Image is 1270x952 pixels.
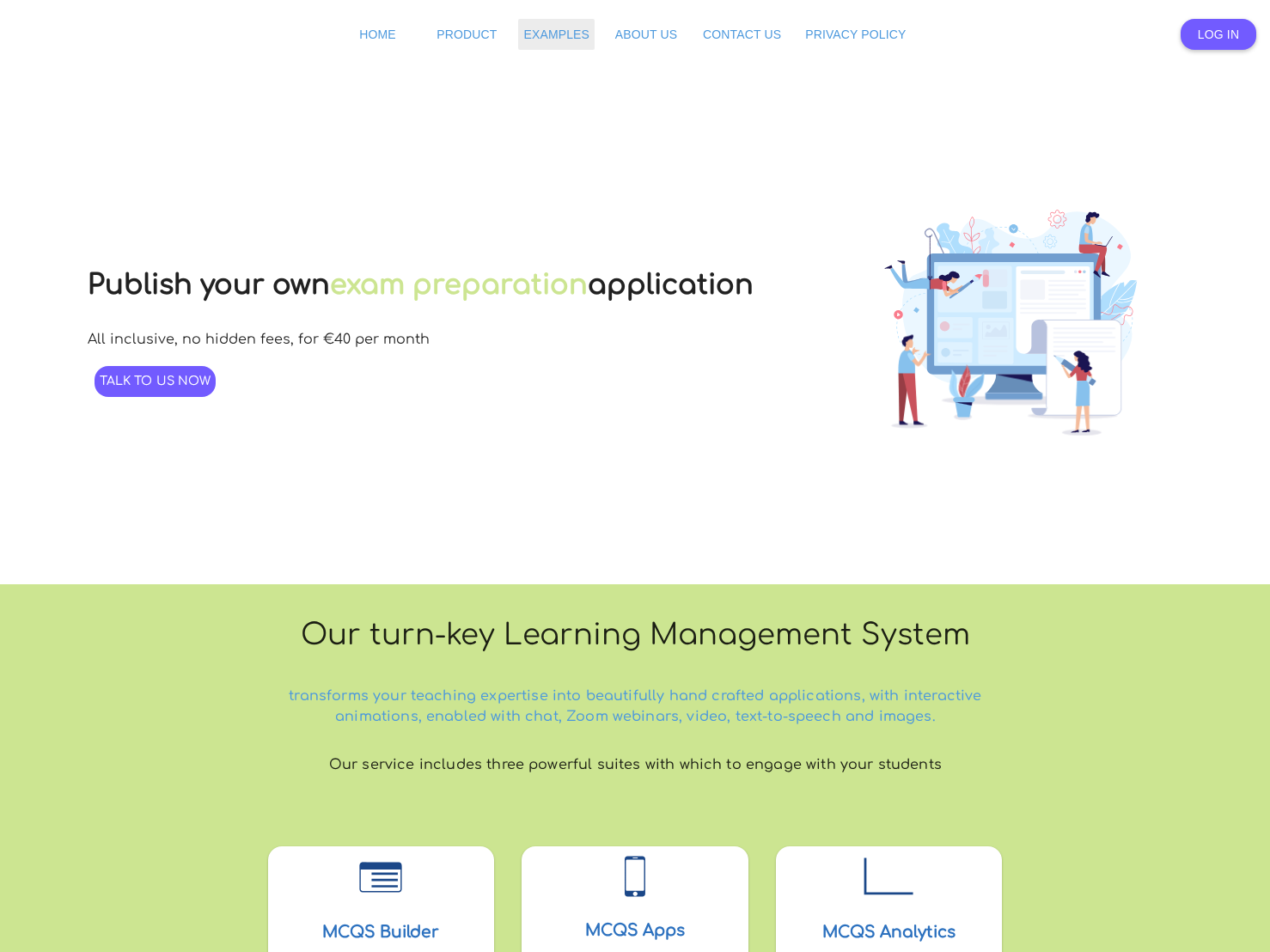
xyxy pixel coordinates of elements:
span: Our turn-key Learning Management System [300,619,969,651]
span: Talk to us now [100,375,211,388]
span: MCQS Builder [322,924,439,941]
span: About Us [615,27,677,41]
a: Privacy Policy [800,19,911,50]
span: Privacy Policy [805,27,906,41]
a: Home [339,19,415,50]
span: Examples [523,27,589,41]
a: Examples [518,19,595,50]
a: About Us [608,19,684,50]
span: exam preparation [330,270,588,300]
a: Contact Us [698,19,786,50]
span: Home [359,27,396,41]
span: application [588,270,754,300]
span: MCQS Analytics [822,924,956,941]
span: Our service includes three powerful suites with which to engage with your students [328,757,941,772]
span: All inclusive, no hidden fees, for €40 per month [88,332,430,347]
a: Talk to us now [95,366,217,397]
span: MCQS Apps [585,922,685,939]
img: MCQS-full.svg [27,11,65,54]
a: Product [429,19,504,50]
span: Log In [1198,27,1239,41]
span: Product [437,27,497,41]
span: Contact Us [703,27,781,41]
span: Publish your own [88,270,330,300]
span: transforms your teaching expertise into beautifully hand crafted applications, with interactive a... [289,688,981,724]
a: Log In [1181,19,1256,50]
